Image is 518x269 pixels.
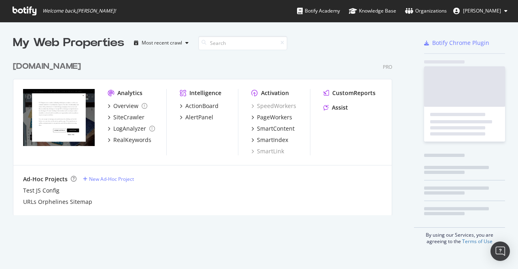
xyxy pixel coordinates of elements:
[108,102,147,110] a: Overview
[257,125,295,133] div: SmartContent
[297,7,340,15] div: Botify Academy
[13,61,84,72] a: [DOMAIN_NAME]
[189,89,221,97] div: Intelligence
[180,102,219,110] a: ActionBoard
[424,39,489,47] a: Botify Chrome Plugin
[23,186,59,195] a: Test JS Config
[323,104,348,112] a: Assist
[13,61,81,72] div: [DOMAIN_NAME]
[42,8,116,14] span: Welcome back, [PERSON_NAME] !
[251,113,292,121] a: PageWorkers
[113,102,138,110] div: Overview
[323,89,376,97] a: CustomReports
[83,176,134,182] a: New Ad-Hoc Project
[447,4,514,17] button: [PERSON_NAME]
[185,102,219,110] div: ActionBoard
[131,36,192,49] button: Most recent crawl
[23,175,68,183] div: Ad-Hoc Projects
[108,136,151,144] a: RealKeywords
[113,113,144,121] div: SiteCrawler
[432,39,489,47] div: Botify Chrome Plugin
[13,35,124,51] div: My Web Properties
[180,113,213,121] a: AlertPanel
[463,7,501,14] span: Zineb Seffar
[257,136,288,144] div: SmartIndex
[261,89,289,97] div: Activation
[405,7,447,15] div: Organizations
[108,113,144,121] a: SiteCrawler
[198,36,287,50] input: Search
[117,89,142,97] div: Analytics
[349,7,396,15] div: Knowledge Base
[257,113,292,121] div: PageWorkers
[108,125,155,133] a: LogAnalyzer
[251,147,284,155] a: SmartLink
[490,241,510,261] div: Open Intercom Messenger
[251,125,295,133] a: SmartContent
[13,51,399,215] div: grid
[89,176,134,182] div: New Ad-Hoc Project
[113,136,151,144] div: RealKeywords
[414,227,505,245] div: By using our Services, you are agreeing to the
[23,198,92,206] a: URLs Orphelines Sitemap
[251,136,288,144] a: SmartIndex
[332,89,376,97] div: CustomReports
[23,89,95,146] img: st-dupont.com
[113,125,146,133] div: LogAnalyzer
[251,102,296,110] a: SpeedWorkers
[332,104,348,112] div: Assist
[185,113,213,121] div: AlertPanel
[142,40,182,45] div: Most recent crawl
[383,64,392,70] div: Pro
[462,238,493,245] a: Terms of Use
